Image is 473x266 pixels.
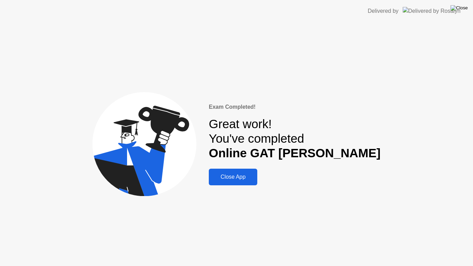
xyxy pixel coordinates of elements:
div: Close App [211,174,255,180]
button: Close App [209,169,257,185]
b: Online GAT [PERSON_NAME] [209,146,381,160]
div: Delivered by [368,7,399,15]
div: Exam Completed! [209,103,381,111]
div: Great work! You've completed [209,117,381,161]
img: Close [450,5,468,11]
img: Delivered by Rosalyn [403,7,461,15]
